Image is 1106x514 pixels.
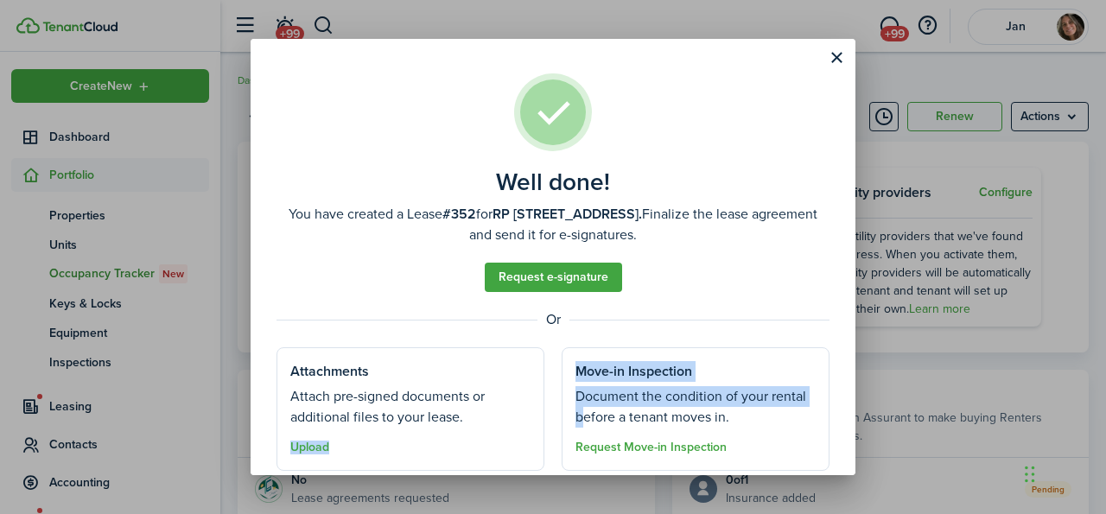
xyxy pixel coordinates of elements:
[442,204,476,224] b: #352
[1020,431,1106,514] iframe: Chat Widget
[1025,448,1035,500] div: Drag
[822,43,851,73] button: Close modal
[290,386,531,428] well-done-section-description: Attach pre-signed documents or additional files to your lease.
[290,361,369,382] well-done-section-title: Attachments
[575,441,727,454] button: Request Move-in Inspection
[276,204,829,245] well-done-description: You have created a Lease for Finalize the lease agreement and send it for e-signatures.
[493,204,642,224] b: RP [STREET_ADDRESS].
[485,263,622,292] a: Request e-signature
[496,168,610,196] well-done-title: Well done!
[575,361,692,382] well-done-section-title: Move-in Inspection
[276,309,829,330] well-done-separator: Or
[290,441,329,454] button: Upload
[575,386,816,428] well-done-section-description: Document the condition of your rental before a tenant moves in.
